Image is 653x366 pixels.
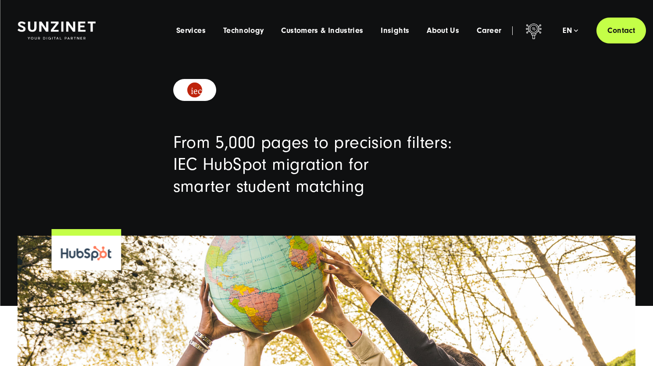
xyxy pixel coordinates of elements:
[187,83,202,97] img: logo_IEC | cms migration SUNZINET
[596,18,646,43] a: Contact
[223,26,264,35] a: Technology
[173,133,452,174] span: From 5,000 pages to precision filters: IEC HubSpot migration for
[173,176,365,196] span: smarter student matching
[427,26,459,35] a: About Us
[281,26,363,35] a: Customers & Industries
[18,22,96,40] img: SUNZINET Full Service Digital Agentur
[176,26,206,35] a: Services
[60,245,113,262] img: HubSpot all-in-one platform for inbound marketing, sales, CRM and customer service Logo
[477,26,501,35] a: Career
[381,26,409,35] a: Insights
[563,26,578,35] div: en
